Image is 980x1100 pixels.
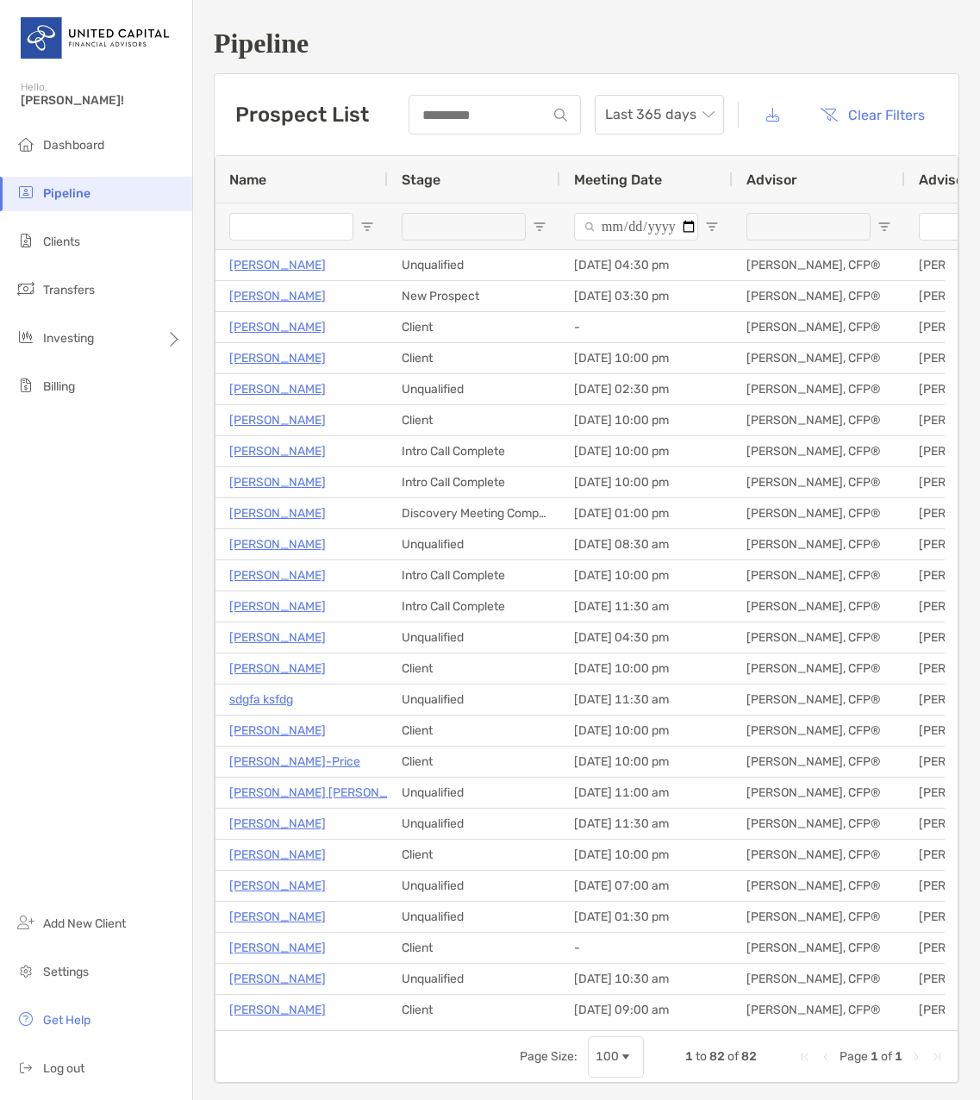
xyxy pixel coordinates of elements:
span: Last 365 days [605,96,714,134]
img: transfers icon [16,278,36,299]
div: Unqualified [388,622,560,653]
div: [DATE] 10:00 pm [560,405,733,435]
a: [PERSON_NAME] [229,937,326,959]
span: 1 [895,1049,902,1064]
p: [PERSON_NAME] [229,316,326,338]
p: [PERSON_NAME] [229,534,326,555]
a: [PERSON_NAME] [229,658,326,679]
div: [DATE] 11:00 am [560,778,733,808]
div: [DATE] 03:30 pm [560,281,733,311]
img: billing icon [16,375,36,396]
p: [PERSON_NAME] [229,906,326,928]
button: Open Filter Menu [877,220,891,234]
div: Client [388,933,560,963]
div: Unqualified [388,684,560,715]
span: Stage [402,172,440,188]
div: [DATE] 11:30 am [560,684,733,715]
div: - [560,312,733,342]
div: [PERSON_NAME], CFP® [733,374,905,404]
span: 82 [709,1049,725,1064]
p: sdgfa ksfdg [229,689,293,710]
img: add_new_client icon [16,912,36,933]
img: dashboard icon [16,134,36,154]
a: [PERSON_NAME] [229,472,326,493]
div: [PERSON_NAME], CFP® [733,405,905,435]
span: of [727,1049,739,1064]
span: Meeting Date [574,172,662,188]
img: input icon [554,109,567,122]
a: [PERSON_NAME] [229,844,326,866]
div: Unqualified [388,374,560,404]
div: [PERSON_NAME], CFP® [733,560,905,591]
div: Client [388,840,560,870]
div: [PERSON_NAME], CFP® [733,871,905,901]
a: [PERSON_NAME] [229,627,326,648]
a: [PERSON_NAME] [229,565,326,586]
img: get-help icon [16,1009,36,1029]
span: [PERSON_NAME]! [21,93,182,108]
span: 1 [685,1049,693,1064]
div: [PERSON_NAME], CFP® [733,840,905,870]
div: New Prospect [388,281,560,311]
div: [PERSON_NAME], CFP® [733,902,905,932]
p: [PERSON_NAME] [229,813,326,834]
div: [PERSON_NAME], CFP® [733,436,905,466]
div: [DATE] 10:00 pm [560,747,733,777]
div: [PERSON_NAME], CFP® [733,684,905,715]
div: Unqualified [388,809,560,839]
h1: Pipeline [214,28,959,59]
img: logout icon [16,1057,36,1078]
a: [PERSON_NAME] [229,720,326,741]
p: [PERSON_NAME] [229,596,326,617]
a: [PERSON_NAME] [229,409,326,431]
p: [PERSON_NAME] [229,378,326,400]
span: Get Help [43,1013,91,1028]
div: Unqualified [388,250,560,280]
a: [PERSON_NAME] [229,254,326,276]
div: [PERSON_NAME], CFP® [733,498,905,528]
div: Unqualified [388,778,560,808]
a: [PERSON_NAME] [229,503,326,524]
div: [PERSON_NAME], CFP® [733,964,905,994]
span: to [696,1049,707,1064]
div: Client [388,653,560,684]
button: Open Filter Menu [533,220,546,234]
div: [PERSON_NAME], CFP® [733,778,905,808]
a: [PERSON_NAME] [PERSON_NAME] [PERSON_NAME] [229,782,524,803]
img: investing icon [16,327,36,347]
div: [DATE] 04:30 pm [560,622,733,653]
span: Investing [43,331,94,346]
a: [PERSON_NAME] [229,285,326,307]
div: [DATE] 07:00 am [560,871,733,901]
div: - [560,933,733,963]
div: [DATE] 10:00 pm [560,343,733,373]
a: [PERSON_NAME] [229,875,326,897]
button: Open Filter Menu [705,220,719,234]
div: 100 [596,1049,619,1064]
input: Meeting Date Filter Input [574,213,698,241]
div: [PERSON_NAME], CFP® [733,809,905,839]
div: [PERSON_NAME], CFP® [733,622,905,653]
div: First Page [798,1050,812,1064]
a: [PERSON_NAME] [229,968,326,990]
span: Advisor [746,172,797,188]
div: Unqualified [388,529,560,559]
div: Client [388,995,560,1025]
div: [PERSON_NAME], CFP® [733,716,905,746]
a: [PERSON_NAME] [229,999,326,1021]
div: Intro Call Complete [388,436,560,466]
div: Client [388,312,560,342]
div: Discovery Meeting Complete [388,498,560,528]
span: Add New Client [43,916,126,931]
